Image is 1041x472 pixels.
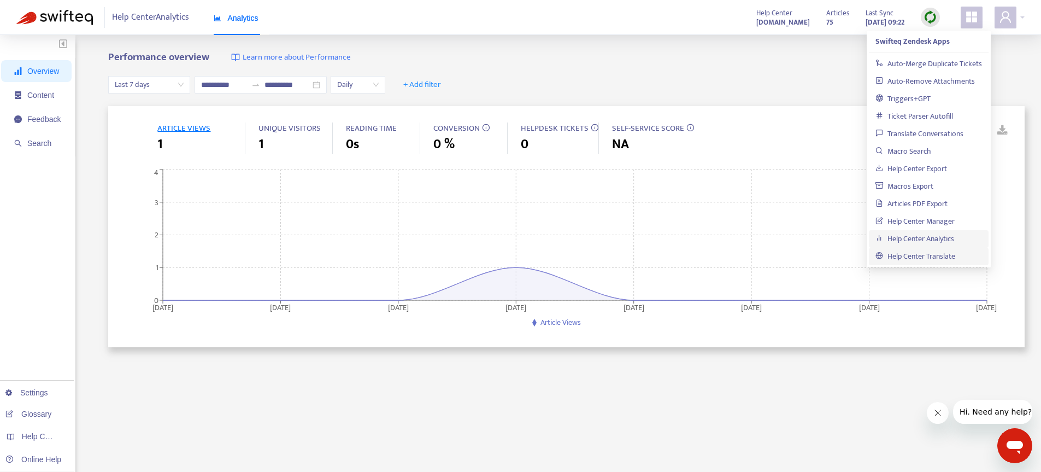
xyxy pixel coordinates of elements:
[115,77,184,93] span: Last 7 days
[875,215,955,228] a: Help Center Manager
[251,80,260,89] span: to
[27,115,61,124] span: Feedback
[965,10,978,24] span: appstore
[14,67,22,75] span: signal
[924,10,937,24] img: sync.dc5367851b00ba804db3.png
[14,91,22,99] span: container
[875,162,947,175] a: Help Center Export
[875,180,933,193] a: Macros Export
[999,10,1012,24] span: user
[953,400,1032,424] iframe: Message from company
[997,428,1032,463] iframe: Button to launch messaging window
[157,121,210,135] span: ARTICLE VIEWS
[875,250,955,263] a: Help Center Translate
[346,135,359,154] span: 0s
[742,301,762,313] tspan: [DATE]
[16,10,93,25] img: Swifteq
[403,78,441,91] span: + Add filter
[866,16,904,28] strong: [DATE] 09:22
[14,139,22,147] span: search
[27,91,54,100] span: Content
[243,51,351,64] span: Learn more about Performance
[395,76,449,94] button: + Add filter
[624,301,644,313] tspan: [DATE]
[875,57,982,70] a: Auto-Merge Duplicate Tickets
[521,135,528,154] span: 0
[270,301,291,313] tspan: [DATE]
[346,121,397,135] span: READING TIME
[231,51,351,64] a: Learn more about Performance
[214,14,258,22] span: Analytics
[612,135,629,154] span: NA
[826,16,833,28] strong: 75
[154,166,158,179] tspan: 4
[27,67,59,75] span: Overview
[14,115,22,123] span: message
[157,135,163,154] span: 1
[22,432,67,441] span: Help Centers
[866,7,893,19] span: Last Sync
[875,110,953,123] a: Ticket Parser Autofill
[5,455,61,464] a: Online Help
[5,388,48,397] a: Settings
[156,261,158,274] tspan: 1
[155,229,158,241] tspan: 2
[214,14,221,22] span: area-chart
[875,145,931,158] a: Macro Search
[521,121,589,135] span: HELPDESK TICKETS
[756,16,810,28] a: [DOMAIN_NAME]
[152,301,173,313] tspan: [DATE]
[612,121,684,135] span: SELF-SERVICE SCORE
[258,121,321,135] span: UNIQUE VISITORS
[875,75,975,88] a: Auto-Remove Attachments
[154,294,158,306] tspan: 0
[540,316,581,329] span: Article Views
[927,402,949,424] iframe: Close message
[826,7,849,19] span: Articles
[756,7,792,19] span: Help Center
[155,196,158,208] tspan: 3
[251,80,260,89] span: swap-right
[108,49,209,66] b: Performance overview
[506,301,527,313] tspan: [DATE]
[875,197,948,210] a: Articles PDF Export
[5,410,51,418] a: Glossary
[977,301,997,313] tspan: [DATE]
[112,7,189,28] span: Help Center Analytics
[875,92,931,105] a: Triggers+GPT
[875,127,963,140] a: Translate Conversations
[875,232,954,245] a: Help Center Analytics
[875,35,950,48] strong: Swifteq Zendesk Apps
[859,301,880,313] tspan: [DATE]
[433,121,480,135] span: CONVERSION
[388,301,409,313] tspan: [DATE]
[433,135,455,154] span: 0 %
[27,139,51,148] span: Search
[258,135,264,154] span: 1
[231,53,240,62] img: image-link
[337,77,379,93] span: Daily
